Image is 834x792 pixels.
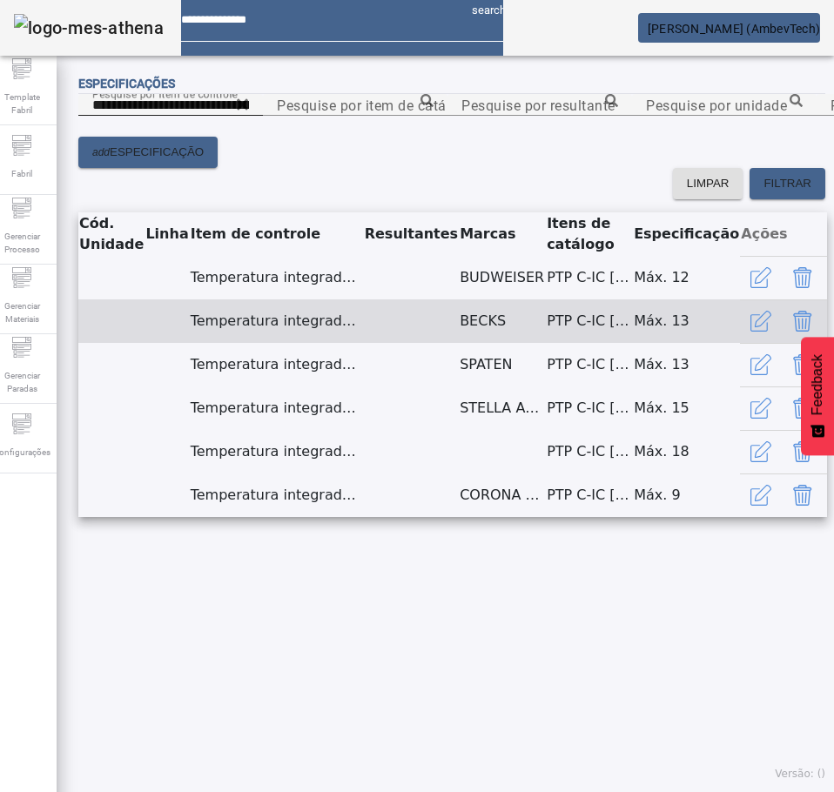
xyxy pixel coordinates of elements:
th: Marcas [459,212,546,256]
span: Feedback [810,354,825,415]
span: Versão: () [775,768,825,780]
button: Delete [782,431,824,473]
th: Resultantes [364,212,459,256]
td: Temperatura integrada na entrada do trocador de calor [190,343,364,386]
td: SPATEN [459,343,546,386]
button: Delete [782,474,824,516]
input: Number [646,95,803,116]
th: Item de controle [190,212,364,256]
button: Feedback - Mostrar pesquisa [801,337,834,455]
span: ESPECIFICAÇÃO [110,144,204,161]
th: Ações [740,212,827,256]
span: Fabril [6,162,37,185]
span: Especificações [78,77,175,91]
td: BUDWEISER [459,256,546,299]
input: Number [277,95,434,116]
td: PTP C-IC [DATE] [546,343,633,386]
th: Itens de catálogo [546,212,633,256]
button: addESPECIFICAÇÃO [78,137,218,168]
mat-label: Pesquise por item de controle [92,87,238,99]
td: PTP C-IC [DATE] [546,256,633,299]
button: Delete [782,344,824,386]
span: LIMPAR [687,175,730,192]
mat-label: Pesquise por unidade [646,97,787,113]
td: PTP C-IC [DATE] [546,386,633,430]
th: Cód. Unidade [78,212,145,256]
mat-label: Pesquise por resultante [461,97,615,113]
span: [PERSON_NAME] (AmbevTech) [648,22,820,36]
td: Máx. 13 [633,299,740,343]
td: CORONA EXTRA [459,473,546,517]
input: Number [461,95,618,116]
td: PTP C-IC [DATE] [546,473,633,517]
td: STELLA ARTOIS PURO MALTE [459,386,546,430]
td: Máx. 9 [633,473,740,517]
mat-label: Pesquise por item de catálogo [277,97,475,113]
td: PTP C-IC [DATE] [546,430,633,473]
td: Temperatura integrada na entrada do trocador de calor [190,430,364,473]
button: FILTRAR [750,168,825,199]
button: Delete [782,387,824,429]
input: Number [92,95,249,116]
span: FILTRAR [763,175,811,192]
td: Temperatura integrada na entrada do trocador de calor [190,386,364,430]
td: Temperatura integrada na entrada do trocador de calor [190,473,364,517]
td: Máx. 13 [633,343,740,386]
td: Temperatura integrada na entrada do trocador de calor [190,256,364,299]
td: Máx. 12 [633,256,740,299]
td: PTP C-IC [DATE] [546,299,633,343]
td: Temperatura integrada na entrada do trocador de calor [190,299,364,343]
td: BECKS [459,299,546,343]
button: Delete [782,300,824,342]
button: Delete [782,257,824,299]
td: Máx. 15 [633,386,740,430]
img: logo-mes-athena [14,14,164,42]
th: Linha [145,212,189,256]
button: LIMPAR [673,168,743,199]
td: Máx. 18 [633,430,740,473]
th: Especificação [633,212,740,256]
